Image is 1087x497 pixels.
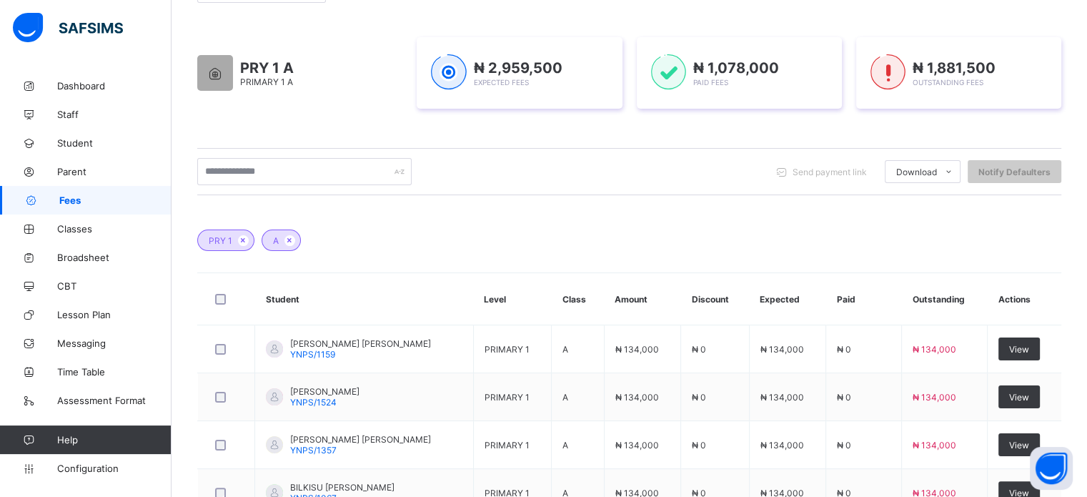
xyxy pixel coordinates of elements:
button: Open asap [1030,447,1073,490]
th: Paid [825,273,901,325]
th: Actions [988,273,1061,325]
span: ₦ 0 [837,440,851,451]
span: Send payment link [793,167,867,177]
span: Messaging [57,338,172,349]
span: Help [57,434,171,446]
span: PRIMARY 1 [485,392,530,403]
th: Class [552,273,604,325]
th: Student [255,273,474,325]
span: PRIMARY 1 A [240,77,293,87]
span: ₦ 134,000 [913,392,956,403]
span: ₦ 1,881,500 [913,59,996,77]
th: Outstanding [902,273,988,325]
span: PRY 1 [209,235,232,246]
span: View [1009,392,1029,403]
span: ₦ 134,000 [615,344,659,355]
span: Assessment Format [57,395,172,406]
span: [PERSON_NAME] [PERSON_NAME] [290,338,431,349]
span: Configuration [57,463,171,474]
span: Student [57,137,172,149]
span: Paid Fees [693,78,728,87]
span: ₦ 134,000 [760,440,804,451]
img: safsims [13,13,123,43]
span: Time Table [57,366,172,378]
img: paid-1.3eb1404cbcb1d3b736510a26bbfa3ccb.svg [651,54,686,90]
img: outstanding-1.146d663e52f09953f639664a84e30106.svg [870,54,905,90]
span: BILKISU [PERSON_NAME] [290,482,394,493]
span: Outstanding Fees [913,78,983,87]
span: A [562,344,568,355]
span: [PERSON_NAME] [290,386,359,397]
span: ₦ 134,000 [760,344,804,355]
th: Discount [681,273,750,325]
span: Download [896,167,937,177]
span: ₦ 134,000 [615,392,659,403]
span: PRY 1 A [240,59,294,77]
span: ₦ 0 [692,344,706,355]
span: Expected Fees [474,78,529,87]
span: A [273,235,279,246]
span: PRIMARY 1 [485,440,530,451]
span: YNPS/1524 [290,397,337,408]
span: CBT [57,280,172,292]
th: Expected [749,273,825,325]
span: ₦ 134,000 [913,440,956,451]
span: ₦ 134,000 [760,392,804,403]
span: Notify Defaulters [978,167,1051,177]
span: YNPS/1357 [290,445,337,456]
span: ₦ 0 [692,440,706,451]
span: [PERSON_NAME] [PERSON_NAME] [290,434,431,445]
span: Dashboard [57,80,172,92]
span: ₦ 2,959,500 [474,59,562,77]
span: Classes [57,223,172,235]
span: Broadsheet [57,252,172,263]
span: ₦ 0 [837,344,851,355]
span: YNPS/1159 [290,349,335,360]
span: Staff [57,109,172,120]
span: A [562,440,568,451]
span: ₦ 0 [837,392,851,403]
span: ₦ 134,000 [913,344,956,355]
span: View [1009,344,1029,355]
span: Lesson Plan [57,309,172,320]
img: expected-1.03dd87d44185fb6c27cc9b2570c10499.svg [431,54,466,90]
span: View [1009,440,1029,451]
span: ₦ 134,000 [615,440,659,451]
span: ₦ 0 [692,392,706,403]
span: A [562,392,568,403]
span: PRIMARY 1 [485,344,530,355]
span: ₦ 1,078,000 [693,59,779,77]
span: Parent [57,166,172,177]
span: Fees [59,195,172,206]
th: Level [473,273,552,325]
th: Amount [604,273,680,325]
